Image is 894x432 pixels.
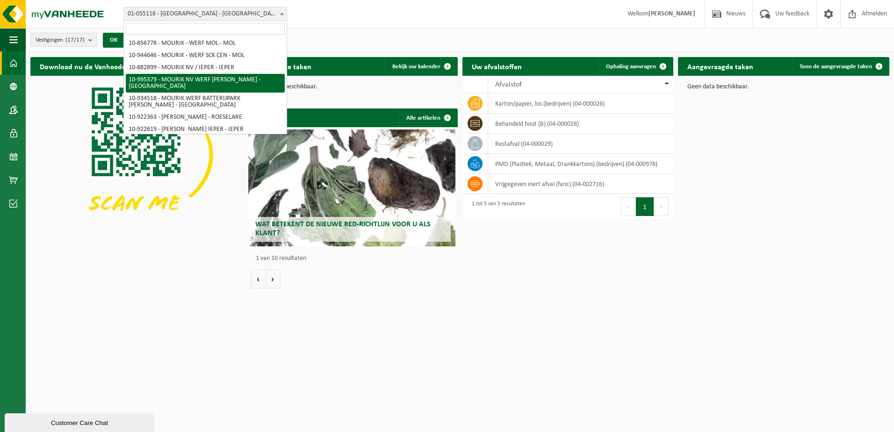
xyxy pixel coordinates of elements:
button: Previous [621,197,636,216]
button: Vorige [251,270,266,288]
li: 10-856778 - MOURIK - WERF MOL - MOL [126,37,285,50]
a: Alle artikelen [399,108,457,127]
td: restafval (04-000029) [488,134,674,154]
li: 10-922619 - [PERSON_NAME] IEPER - IEPER [126,123,285,136]
button: 1 [636,197,654,216]
span: Vestigingen [36,33,85,47]
p: Geen data beschikbaar. [687,84,880,90]
li: 10-944646 - MOURIK - WERF SCK CEN - MOL [126,50,285,62]
li: 10-995379 - MOURIK NV WERF [PERSON_NAME] - [GEOGRAPHIC_DATA] [126,74,285,93]
div: 1 tot 5 van 5 resultaten [467,196,525,217]
span: 01-055116 - MOURIK - ANTWERPEN [123,7,287,21]
h2: Download nu de Vanheede+ app! [30,57,155,75]
p: 1 van 10 resultaten [256,255,453,262]
h2: Aangevraagde taken [678,57,763,75]
span: Wat betekent de nieuwe RED-richtlijn voor u als klant? [255,221,431,237]
a: Toon de aangevraagde taken [792,57,888,76]
button: Vestigingen(17/17) [30,33,97,47]
td: karton/papier, los (bedrijven) (04-000026) [488,94,674,114]
li: 10-882899 - MOURIK NV / IEPER - IEPER [126,62,285,74]
span: Afvalstof [495,81,522,88]
td: vrijgegeven inert afval (fanc) (04-002716) [488,174,674,194]
span: Toon de aangevraagde taken [800,64,872,70]
p: Geen data beschikbaar. [256,84,448,90]
a: Wat betekent de nieuwe RED-richtlijn voor u als klant? [248,130,455,246]
span: Bekijk uw kalender [392,64,440,70]
button: Next [654,197,669,216]
img: Download de VHEPlus App [30,76,242,234]
strong: [PERSON_NAME] [649,10,695,17]
button: Volgende [266,270,281,288]
button: OK [103,33,124,48]
li: 10-934518 - MOURIK WERF BATTERIJPARK [PERSON_NAME] - [GEOGRAPHIC_DATA] [126,93,285,111]
a: Bekijk uw kalender [385,57,457,76]
a: Ophaling aanvragen [598,57,672,76]
span: 01-055116 - MOURIK - ANTWERPEN [124,7,287,21]
span: Ophaling aanvragen [606,64,656,70]
li: 10-922363 - [PERSON_NAME] - ROESELARE [126,111,285,123]
td: behandeld hout (B) (04-000028) [488,114,674,134]
td: PMD (Plastiek, Metaal, Drankkartons) (bedrijven) (04-000978) [488,154,674,174]
iframe: chat widget [5,411,156,432]
h2: Uw afvalstoffen [462,57,531,75]
count: (17/17) [65,37,85,43]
